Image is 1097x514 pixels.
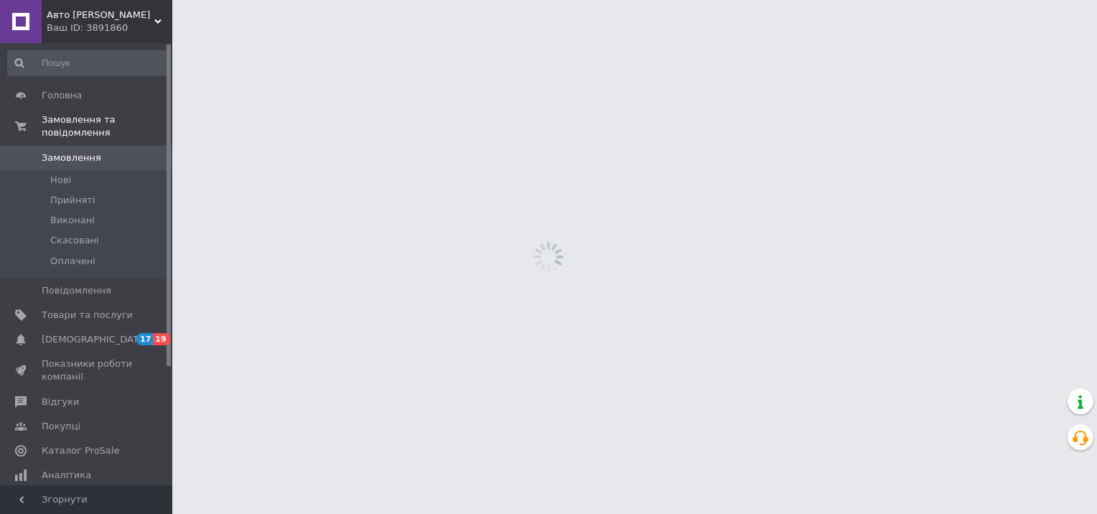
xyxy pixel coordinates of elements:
span: Показники роботи компанії [42,358,133,383]
div: Ваш ID: 3891860 [47,22,172,34]
span: Повідомлення [42,284,111,297]
span: 19 [153,333,169,345]
span: Головна [42,89,82,102]
span: Покупці [42,420,80,433]
span: Відгуки [42,396,79,408]
span: Замовлення [42,151,101,164]
span: Оплачені [50,255,95,268]
span: Каталог ProSale [42,444,119,457]
span: [DEMOGRAPHIC_DATA] [42,333,148,346]
span: Скасовані [50,234,99,247]
span: Авто Мега Маркет [47,9,154,22]
span: Прийняті [50,194,95,207]
span: Аналітика [42,469,91,482]
span: Товари та послуги [42,309,133,322]
span: Виконані [50,214,95,227]
span: Нові [50,174,71,187]
span: Замовлення та повідомлення [42,113,172,139]
input: Пошук [7,50,169,76]
span: 17 [136,333,153,345]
